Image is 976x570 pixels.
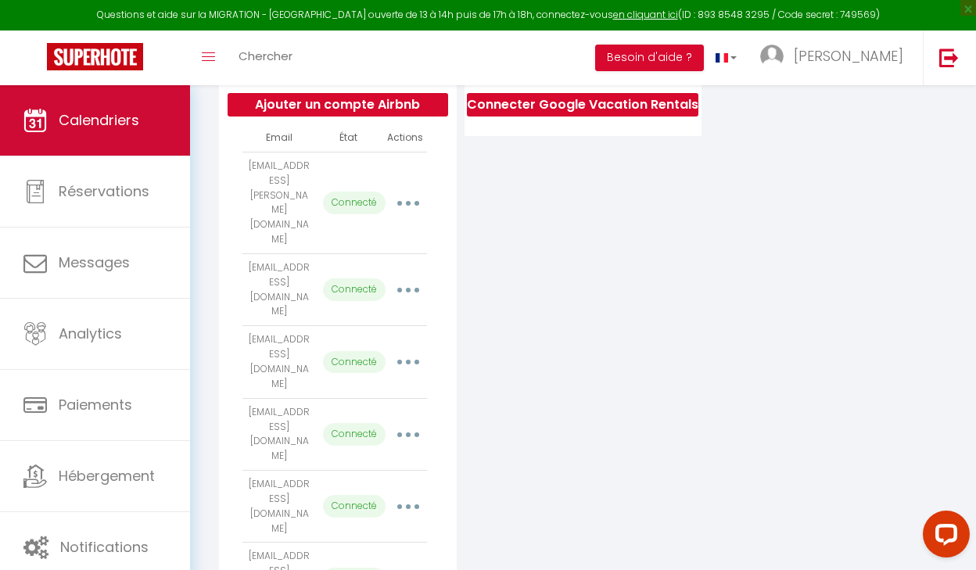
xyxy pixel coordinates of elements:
[323,278,386,301] p: Connecté
[242,398,317,470] td: [EMAIL_ADDRESS][DOMAIN_NAME]
[381,124,427,152] th: Actions
[613,8,678,21] a: en cliquant ici
[59,324,122,343] span: Analytics
[242,326,317,398] td: [EMAIL_ADDRESS][DOMAIN_NAME]
[47,43,143,70] img: Super Booking
[242,124,317,152] th: Email
[228,93,447,117] button: Ajouter un compte Airbnb
[794,46,903,66] span: [PERSON_NAME]
[239,48,292,64] span: Chercher
[323,495,386,518] p: Connecté
[910,504,976,570] iframe: LiveChat chat widget
[323,351,386,374] p: Connecté
[242,471,317,543] td: [EMAIL_ADDRESS][DOMAIN_NAME]
[323,192,386,214] p: Connecté
[939,48,959,67] img: logout
[59,395,132,414] span: Paiements
[59,110,139,130] span: Calendriers
[760,45,784,68] img: ...
[227,30,304,85] a: Chercher
[59,466,155,486] span: Hébergement
[59,253,130,272] span: Messages
[323,423,386,446] p: Connecté
[467,93,698,117] button: Connecter Google Vacation Rentals
[60,537,149,557] span: Notifications
[242,152,317,253] td: [EMAIL_ADDRESS][PERSON_NAME][DOMAIN_NAME]
[59,181,149,201] span: Réservations
[242,253,317,325] td: [EMAIL_ADDRESS][DOMAIN_NAME]
[748,30,923,85] a: ... [PERSON_NAME]
[317,124,382,152] th: État
[595,45,704,71] button: Besoin d'aide ?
